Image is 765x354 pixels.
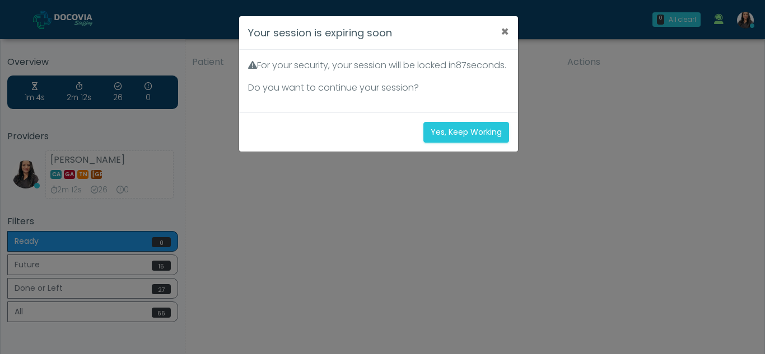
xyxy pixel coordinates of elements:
[456,59,467,72] span: 87
[248,25,392,40] h4: Your session is expiring soon
[423,122,509,143] button: Yes, Keep Working
[248,81,509,95] p: Do you want to continue your session?
[492,16,518,48] button: ×
[248,59,509,72] p: For your security, your session will be locked in seconds.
